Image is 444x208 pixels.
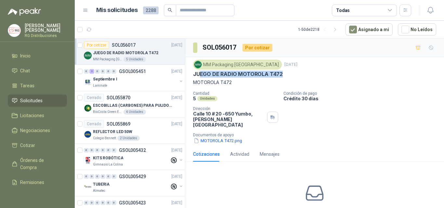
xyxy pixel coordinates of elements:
p: BioCosta Green Energy S.A.S [93,109,122,115]
div: MM Packaging [GEOGRAPHIC_DATA] [193,60,282,69]
div: 2 Unidades [117,136,140,141]
div: Cerrado [84,120,104,128]
a: Cotizar [8,139,67,152]
p: [DATE] [171,200,182,206]
div: 0 [95,201,100,205]
h3: SOL056017 [202,43,237,53]
div: 0 [95,69,100,74]
div: 0 [84,69,89,74]
p: Condición de pago [283,91,441,96]
p: [PERSON_NAME] [PERSON_NAME] [25,23,67,32]
p: RG Distribuciones [25,34,67,38]
div: 0 [89,148,94,153]
a: Chat [8,65,67,77]
p: Crédito 30 días [283,96,441,101]
div: 0 [95,174,100,179]
span: Cotizar [20,142,35,149]
div: 0 [111,69,116,74]
p: Laminate [93,83,107,88]
p: [DATE] [171,174,182,180]
div: 0 [95,148,100,153]
p: GSOL005451 [119,69,146,74]
h1: Mis solicitudes [96,6,138,15]
div: 2 [89,69,94,74]
a: Órdenes de Compra [8,154,67,174]
p: [DATE] [171,147,182,153]
p: Almatec [93,188,105,193]
button: No Leídos [398,23,436,36]
img: Company Logo [84,157,92,165]
div: Unidades [197,96,217,101]
a: Configuración [8,191,67,203]
img: Company Logo [194,61,202,68]
p: Cantidad [193,91,278,96]
div: Actividad [230,151,249,158]
span: Remisiones [20,179,44,186]
p: REFLECTOR LED 50W [93,129,132,135]
span: Solicitudes [20,97,43,104]
div: 0 [100,201,105,205]
a: Negociaciones [8,124,67,137]
a: Inicio [8,50,67,62]
div: 0 [111,174,116,179]
p: Dirección [193,106,265,111]
span: Chat [20,67,30,74]
div: 0 [84,148,89,153]
a: Solicitudes [8,94,67,107]
a: Remisiones [8,176,67,189]
p: ESCOBILLAS (CARBONES) PARA PULIDORA DEWALT [93,103,174,109]
p: TUBERIA [93,181,110,188]
a: Por cotizarSOL056017[DATE] Company LogoJUEGO DE RADIO MOTOROLA T472MM Packaging [GEOGRAPHIC_DATA]... [75,39,185,65]
img: Logo peakr [8,8,41,16]
p: SOL055869 [107,122,130,126]
div: 0 [106,69,111,74]
p: [DATE] [171,42,182,48]
p: Documentos de apoyo [193,133,441,137]
span: Órdenes de Compra [20,157,61,171]
img: Company Logo [84,183,92,191]
img: Company Logo [84,104,92,112]
a: 0 2 0 0 0 0 GSOL005451[DATE] Company LogoSeptiembre ILaminate [84,67,184,88]
div: 0 [84,174,89,179]
img: Company Logo [8,24,20,37]
p: GSOL005432 [119,148,146,153]
div: 0 [100,148,105,153]
div: Por cotizar [84,41,109,49]
div: 0 [89,201,94,205]
p: [DATE] [284,62,297,68]
p: Calle 10 # 20 -650 Yumbo , [PERSON_NAME][GEOGRAPHIC_DATA] [193,111,265,128]
p: MM Packaging [GEOGRAPHIC_DATA] [93,57,122,62]
span: Negociaciones [20,127,50,134]
p: SOL055870 [107,95,130,100]
span: Tareas [20,82,34,89]
button: MOTOROLA T472.png [193,137,243,144]
button: Asignado a mi [346,23,393,36]
p: Colegio Bennett [93,136,116,141]
a: CerradoSOL055869[DATE] Company LogoREFLECTOR LED 50WColegio Bennett2 Unidades [75,117,185,144]
p: [DATE] [171,68,182,75]
div: 4 Unidades [124,109,146,115]
p: 5 [193,96,196,101]
div: 0 [100,69,105,74]
p: GSOL005423 [119,201,146,205]
img: Company Logo [84,52,92,59]
p: [DATE] [171,95,182,101]
p: SOL056017 [112,43,136,47]
a: CerradoSOL055870[DATE] Company LogoESCOBILLAS (CARBONES) PARA PULIDORA DEWALTBioCosta Green Energ... [75,91,185,117]
p: Septiembre I [93,76,117,82]
p: Gimnasio La Colina [93,162,123,167]
img: Company Logo [84,78,92,86]
a: 0 0 0 0 0 0 GSOL005429[DATE] Company LogoTUBERIAAlmatec [84,173,184,193]
div: Todas [336,7,350,14]
p: JUEGO DE RADIO MOTOROLA T472 [193,71,283,78]
p: [DATE] [171,121,182,127]
div: 0 [106,201,111,205]
div: 0 [111,148,116,153]
div: Cotizaciones [193,151,220,158]
a: Tareas [8,80,67,92]
div: 0 [111,201,116,205]
div: 5 Unidades [124,57,146,62]
div: Mensajes [260,151,280,158]
div: 0 [100,174,105,179]
span: Inicio [20,52,31,59]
